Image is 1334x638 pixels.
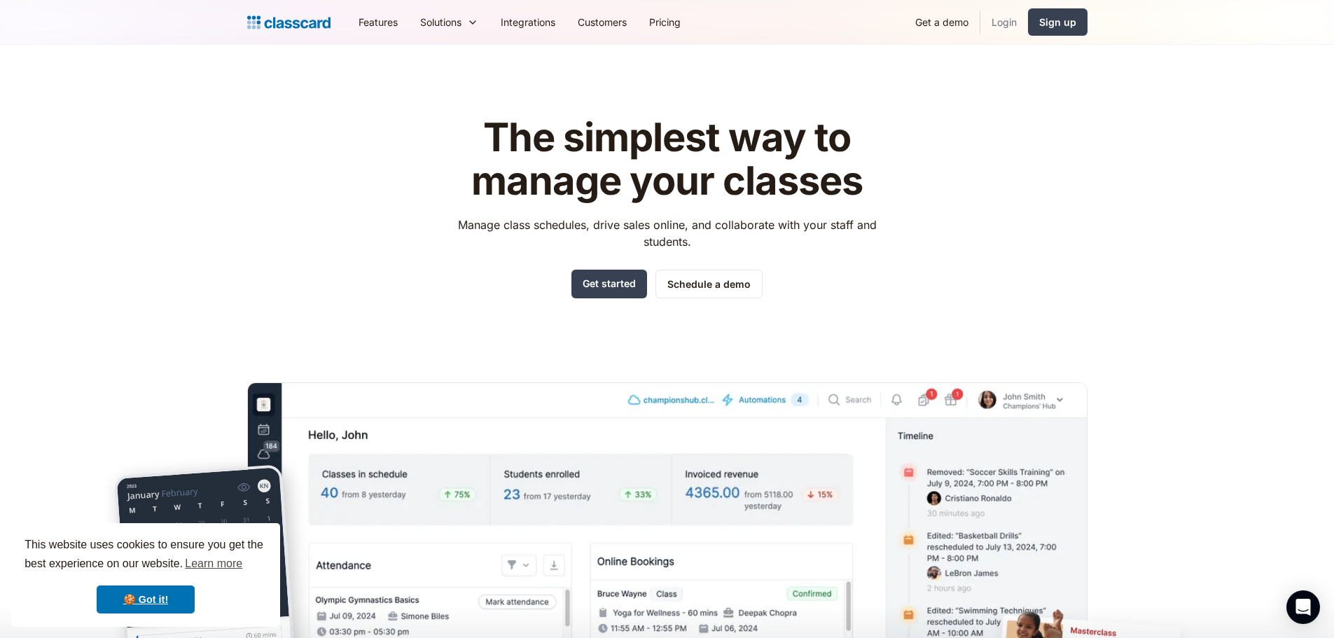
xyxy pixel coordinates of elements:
[25,536,267,574] span: This website uses cookies to ensure you get the best experience on our website.
[1286,590,1320,624] div: Open Intercom Messenger
[1028,8,1088,36] a: Sign up
[11,523,280,627] div: cookieconsent
[980,6,1028,38] a: Login
[638,6,692,38] a: Pricing
[420,15,461,29] div: Solutions
[247,13,331,32] a: Logo
[445,216,889,250] p: Manage class schedules, drive sales online, and collaborate with your staff and students.
[445,116,889,202] h1: The simplest way to manage your classes
[97,585,195,613] a: dismiss cookie message
[571,270,647,298] a: Get started
[904,6,980,38] a: Get a demo
[347,6,409,38] a: Features
[1039,15,1076,29] div: Sign up
[409,6,489,38] div: Solutions
[567,6,638,38] a: Customers
[489,6,567,38] a: Integrations
[183,553,244,574] a: learn more about cookies
[655,270,763,298] a: Schedule a demo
